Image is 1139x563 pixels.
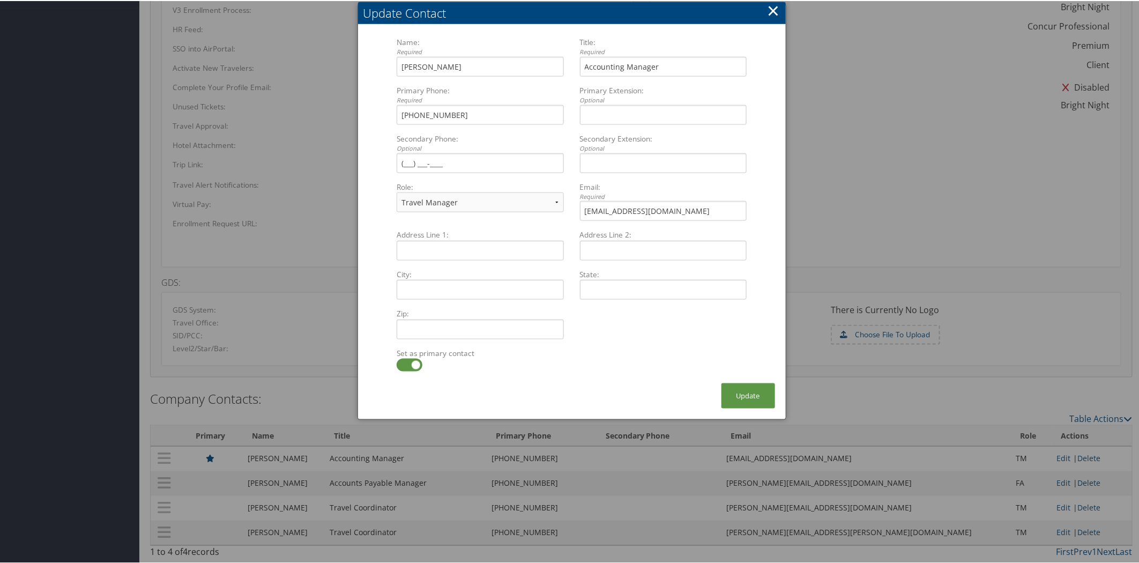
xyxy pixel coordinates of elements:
[580,47,747,56] div: Required
[392,36,568,56] label: Name:
[392,132,568,152] label: Secondary Phone:
[392,307,568,318] label: Zip:
[580,279,747,299] input: State:
[576,36,751,56] label: Title:
[580,191,747,201] div: Required
[397,56,563,76] input: Name:Required
[397,143,563,152] div: Optional
[397,279,563,299] input: City:
[576,181,751,201] label: Email:
[392,84,568,104] label: Primary Phone:
[576,84,751,104] label: Primary Extension:
[580,143,747,152] div: Optional
[397,95,563,104] div: Required
[397,152,563,172] input: Secondary Phone:Optional
[392,228,568,239] label: Address Line 1:
[580,200,747,220] input: Email:Required
[392,347,568,358] label: Set as primary contact
[397,47,563,56] div: Required
[397,318,563,338] input: Zip:
[397,240,563,260] input: Address Line 1:
[721,382,775,408] button: Update
[580,56,747,76] input: Title:Required
[580,95,747,104] div: Optional
[580,152,747,172] input: Secondary Extension:Optional
[397,104,563,124] input: Primary Phone:Required
[576,228,751,239] label: Address Line 2:
[392,181,568,191] label: Role:
[392,268,568,279] label: City:
[576,132,751,152] label: Secondary Extension:
[580,240,747,260] input: Address Line 2:
[397,191,563,211] select: Role:
[580,104,747,124] input: Primary Extension:Optional
[363,4,786,20] div: Update Contact
[576,268,751,279] label: State:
